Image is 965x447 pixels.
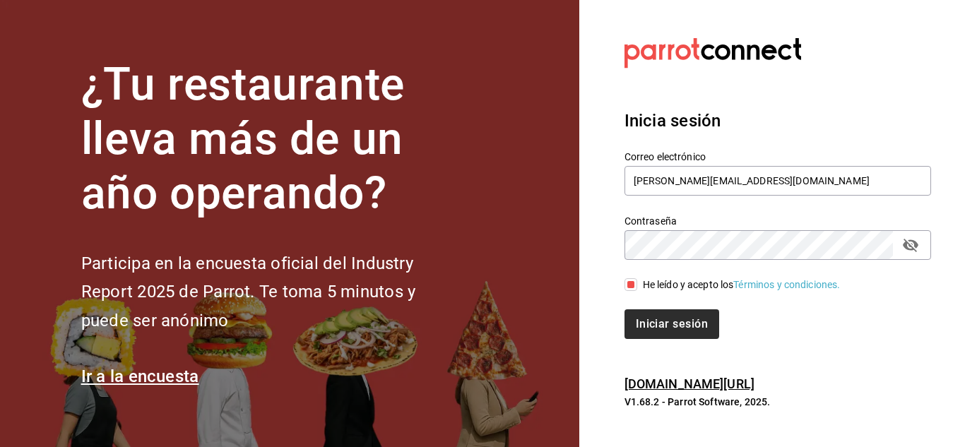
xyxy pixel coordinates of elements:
a: Términos y condiciones. [733,279,840,290]
input: Ingresa tu correo electrónico [624,166,931,196]
label: Correo electrónico [624,152,931,162]
label: Contraseña [624,216,931,226]
p: V1.68.2 - Parrot Software, 2025. [624,395,931,409]
h3: Inicia sesión [624,108,931,133]
div: He leído y acepto los [643,278,841,292]
h2: Participa en la encuesta oficial del Industry Report 2025 de Parrot. Te toma 5 minutos y puede se... [81,249,463,335]
h1: ¿Tu restaurante lleva más de un año operando? [81,58,463,220]
button: Iniciar sesión [624,309,719,339]
a: [DOMAIN_NAME][URL] [624,376,754,391]
button: passwordField [899,233,923,257]
a: Ir a la encuesta [81,366,199,386]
